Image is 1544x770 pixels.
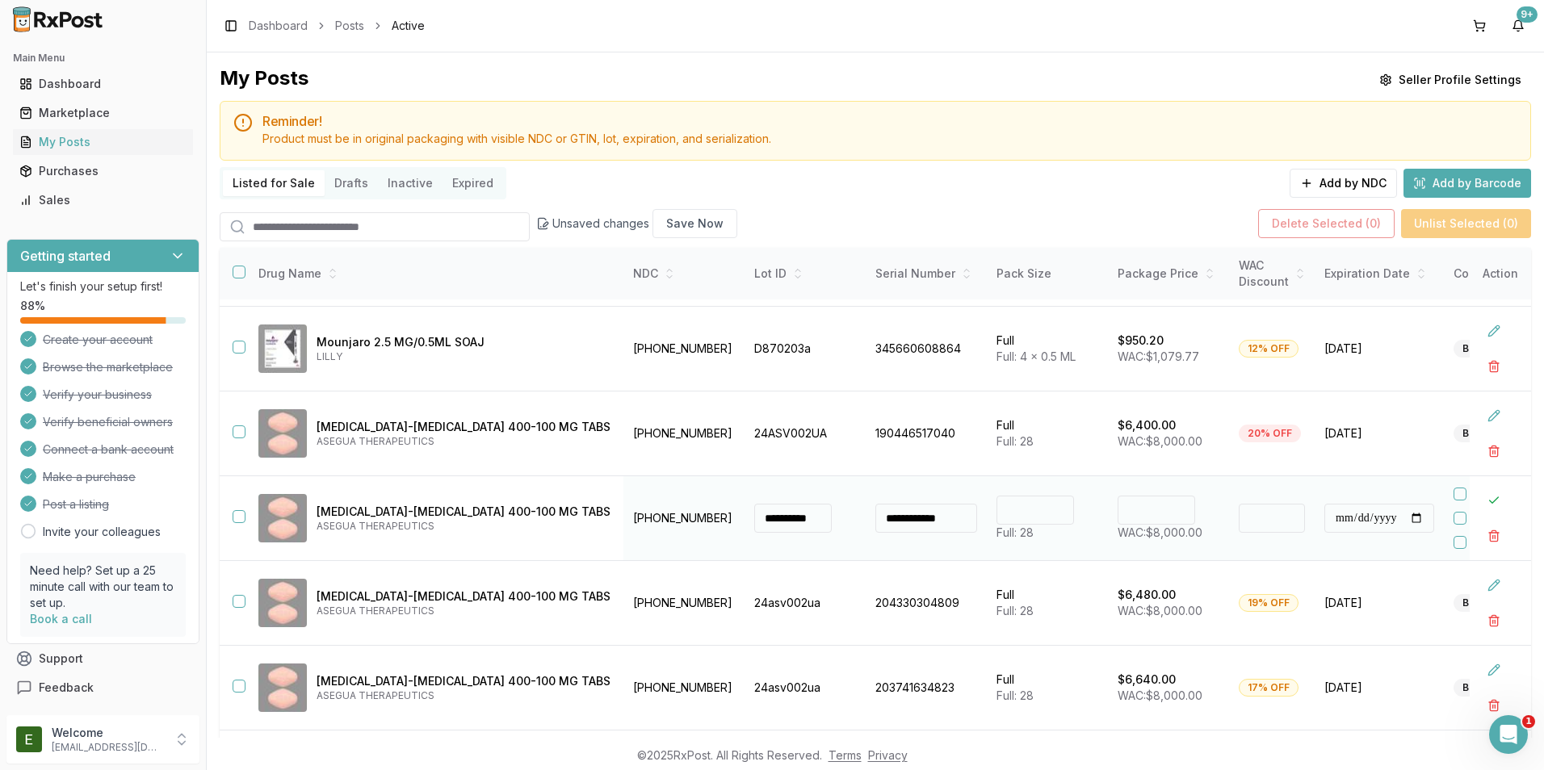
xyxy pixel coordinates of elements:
[317,419,610,435] p: [MEDICAL_DATA]-[MEDICAL_DATA] 400-100 MG TABS
[1479,316,1508,345] button: Edit
[996,688,1034,702] span: Full: 28
[1118,587,1176,603] p: $6,480.00
[43,441,174,458] span: Connect a bank account
[1517,6,1538,23] div: 9+
[1118,688,1202,702] span: WAC: $8,000.00
[1239,594,1299,612] div: 19% OFF
[1403,169,1531,198] button: Add by Barcode
[13,186,193,215] a: Sales
[866,391,987,476] td: 190446517040
[317,673,610,689] p: [MEDICAL_DATA]-[MEDICAL_DATA] 400-100 MG TABS
[335,18,364,34] a: Posts
[754,266,856,282] div: Lot ID
[1118,525,1202,539] span: WAC: $8,000.00
[623,561,745,646] td: [PHONE_NUMBER]
[987,646,1108,730] td: Full
[1479,352,1508,381] button: Delete
[1239,679,1299,697] div: 17% OFF
[1479,571,1508,600] button: Edit
[258,266,610,282] div: Drug Name
[1479,606,1508,635] button: Delete
[19,105,187,121] div: Marketplace
[1454,594,1524,612] div: Brand New
[1505,13,1531,39] button: 9+
[378,170,443,196] button: Inactive
[875,266,977,282] div: Serial Number
[1470,248,1531,300] th: Action
[623,646,745,730] td: [PHONE_NUMBER]
[6,129,199,155] button: My Posts
[43,469,136,485] span: Make a purchase
[249,18,425,34] nav: breadcrumb
[43,332,153,348] span: Create your account
[987,561,1108,646] td: Full
[19,163,187,179] div: Purchases
[317,588,610,605] p: [MEDICAL_DATA]-[MEDICAL_DATA] 400-100 MG TABS
[16,726,42,752] img: User avatar
[996,525,1034,539] span: Full: 28
[52,725,164,741] p: Welcome
[258,663,307,712] img: Sofosbuvir-Velpatasvir 400-100 MG TABS
[30,612,92,626] a: Book a call
[745,646,866,730] td: 24asv002ua
[623,476,745,561] td: [PHONE_NUMBER]
[536,209,737,238] div: Unsaved changes
[325,170,378,196] button: Drafts
[258,324,307,373] img: Mounjaro 2.5 MG/0.5ML SOAJ
[6,100,199,126] button: Marketplace
[317,350,610,363] p: LILLY
[13,98,193,128] a: Marketplace
[1479,521,1508,550] button: Delete
[13,52,193,65] h2: Main Menu
[43,387,152,403] span: Verify your business
[868,748,908,762] a: Privacy
[1479,437,1508,466] button: Delete
[262,131,1517,147] div: Product must be in original packaging with visible NDC or GTIN, lot, expiration, and serialization.
[249,18,308,34] a: Dashboard
[220,65,308,94] div: My Posts
[317,334,610,350] p: Mounjaro 2.5 MG/0.5ML SOAJ
[996,434,1034,448] span: Full: 28
[1522,715,1535,728] span: 1
[1489,715,1528,754] iframe: Intercom live chat
[39,680,94,696] span: Feedback
[1479,486,1508,515] button: Close
[829,748,862,762] a: Terms
[623,391,745,476] td: [PHONE_NUMBER]
[20,278,186,295] p: Let's finish your setup first!
[13,157,193,186] a: Purchases
[317,689,610,702] p: ASEGUA THERAPEUTICS
[258,494,307,542] img: Sofosbuvir-Velpatasvir 400-100 MG TABS
[1239,340,1299,358] div: 12% OFF
[1239,425,1301,442] div: 20% OFF
[258,579,307,627] img: Sofosbuvir-Velpatasvir 400-100 MG TABS
[996,604,1034,617] span: Full: 28
[1324,266,1434,282] div: Expiration Date
[987,391,1108,476] td: Full
[6,6,110,32] img: RxPost Logo
[1479,691,1508,720] button: Delete
[623,307,745,391] td: [PHONE_NUMBER]
[633,266,735,282] div: NDC
[262,115,1517,128] h5: Reminder!
[866,561,987,646] td: 204330304809
[1118,349,1199,363] span: WAC: $1,079.77
[6,673,199,702] button: Feedback
[1324,341,1434,357] span: [DATE]
[6,158,199,184] button: Purchases
[19,134,187,150] div: My Posts
[392,18,425,34] span: Active
[1118,434,1202,448] span: WAC: $8,000.00
[20,246,111,266] h3: Getting started
[1454,340,1524,358] div: Brand New
[258,409,307,458] img: Sofosbuvir-Velpatasvir 400-100 MG TABS
[6,71,199,97] button: Dashboard
[1118,417,1176,433] p: $6,400.00
[52,741,164,754] p: [EMAIL_ADDRESS][DOMAIN_NAME]
[1324,595,1434,611] span: [DATE]
[19,192,187,208] div: Sales
[866,307,987,391] td: 345660608864
[43,414,173,430] span: Verify beneficial owners
[223,170,325,196] button: Listed for Sale
[443,170,503,196] button: Expired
